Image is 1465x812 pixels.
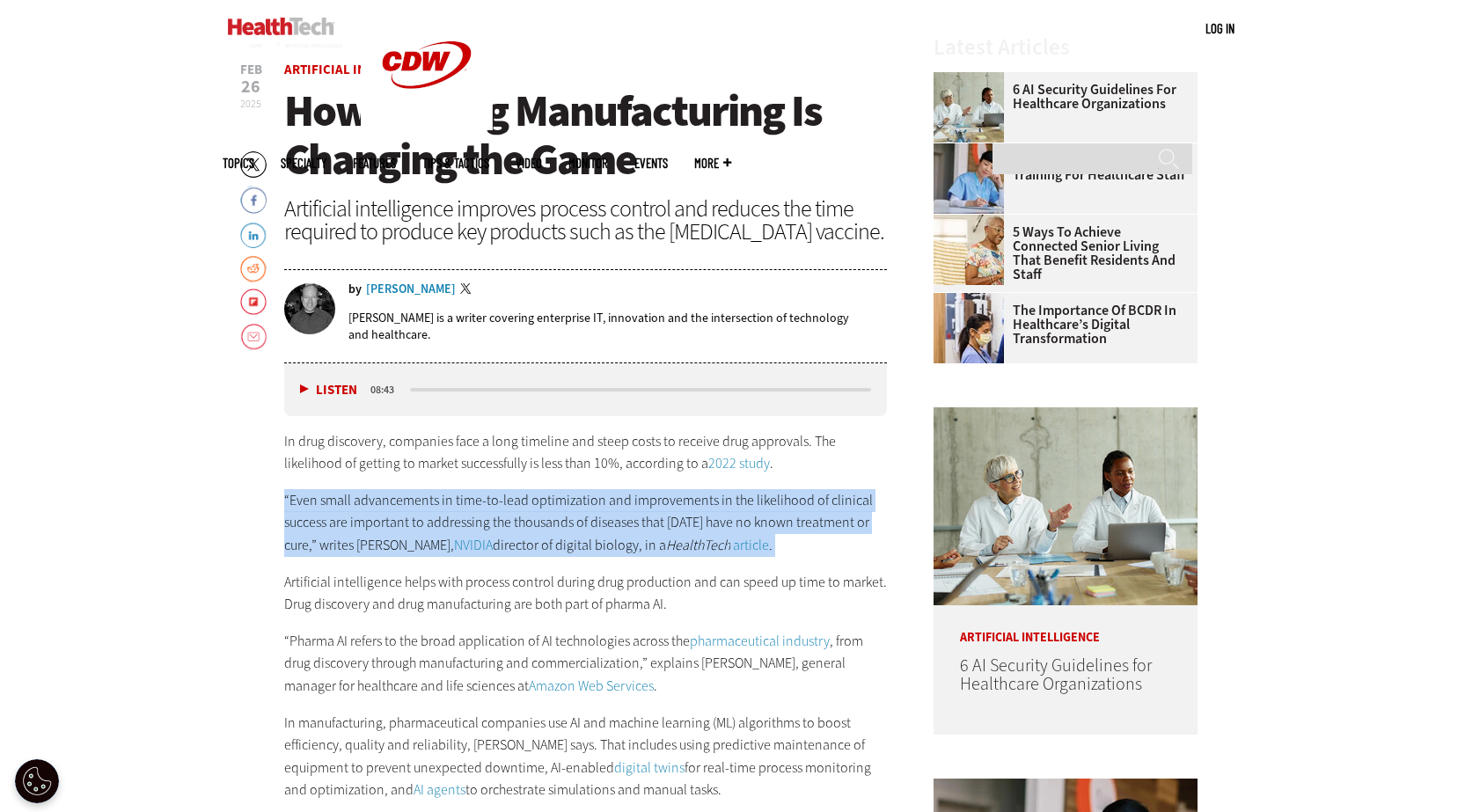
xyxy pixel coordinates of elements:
[281,157,326,170] span: Specialty
[422,157,489,170] a: Tips & Tactics
[529,677,654,695] a: Amazon Web Services
[934,143,1013,157] a: nurse studying on computer
[934,293,1004,363] img: Doctors reviewing tablet
[934,215,1004,285] img: Networking Solutions for Senior Living
[934,225,1187,282] a: 5 Ways to Achieve Connected Senior Living That Benefit Residents and Staff
[284,430,888,475] p: In drug discovery, companies face a long timeline and steep costs to receive drug approvals. The ...
[284,630,888,698] p: “Pharma AI refers to the broad application of AI technologies across the , from drug discovery th...
[694,157,731,170] span: More
[353,157,396,170] a: Features
[934,215,1013,229] a: Networking Solutions for Senior Living
[284,283,335,334] img: Brian Horowitz
[15,759,59,803] button: Open Preferences
[733,536,769,554] a: article
[15,759,59,803] div: Cookie Settings
[614,758,685,777] a: digital twins
[368,382,407,398] div: duration
[934,605,1198,644] p: Artificial Intelligence
[348,283,362,296] span: by
[366,283,456,296] a: [PERSON_NAME]
[690,632,830,650] a: pharmaceutical industry
[708,454,770,472] a: 2022 study
[361,116,493,135] a: CDW
[284,712,888,801] p: In manufacturing, pharmaceutical companies use AI and machine learning (ML) algorithms to boost e...
[960,654,1152,696] a: 6 AI Security Guidelines for Healthcare Organizations
[666,536,730,554] em: HealthTech
[460,283,476,297] a: Twitter
[414,780,465,799] a: AI agents
[934,293,1013,307] a: Doctors reviewing tablet
[284,363,888,416] div: media player
[284,571,888,616] p: Artificial intelligence helps with process control during drug production and can speed up time t...
[284,489,888,557] p: “Even small advancements in time-to-lead optimization and improvements in the likelihood of clini...
[934,407,1198,605] img: Doctors meeting in the office
[223,157,254,170] span: Topics
[284,197,888,243] div: Artificial intelligence improves process control and reduces the time required to produce key pro...
[1205,20,1234,36] a: Log in
[634,157,668,170] a: Events
[454,536,493,554] a: NVIDIA
[568,157,608,170] a: MonITor
[934,304,1187,346] a: The Importance of BCDR in Healthcare’s Digital Transformation
[228,18,334,35] img: Home
[1205,19,1234,38] div: User menu
[348,310,888,343] p: [PERSON_NAME] is a writer covering enterprise IT, innovation and the intersection of technology a...
[516,157,542,170] a: Video
[769,536,773,554] em: .
[934,143,1004,214] img: nurse studying on computer
[284,82,822,188] span: How AI Drug Manufacturing Is Changing the Game
[300,384,357,397] button: Listen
